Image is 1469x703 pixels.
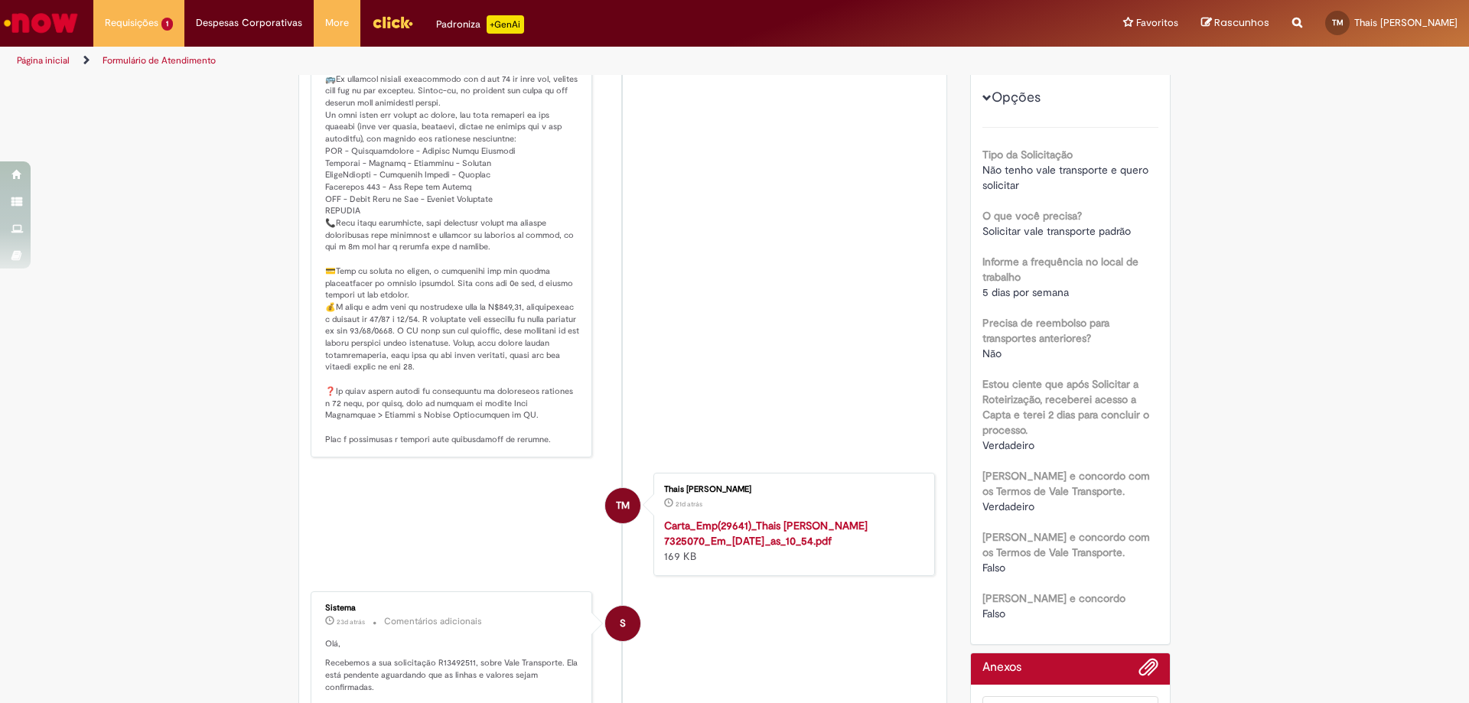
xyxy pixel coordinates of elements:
span: Verdadeiro [982,438,1034,452]
a: Carta_Emp(29641)_Thais [PERSON_NAME] 7325070_Em_[DATE]_as_10_54.pdf [664,519,868,548]
b: Tipo da Solicitação [982,148,1073,161]
b: [PERSON_NAME] e concordo [982,591,1125,605]
span: Favoritos [1136,15,1178,31]
b: Precisa de reembolso para transportes anteriores? [982,316,1109,345]
b: Informe a frequência no local de trabalho [982,255,1138,284]
p: Recebemos a sua solicitação R13492511, sobre Vale Transporte. Ela está pendente aguardando que as... [325,657,580,693]
h2: Anexos [982,661,1021,675]
a: Formulário de Atendimento [103,54,216,67]
a: Página inicial [17,54,70,67]
span: Não [982,347,1002,360]
b: [PERSON_NAME] e concordo com os Termos de Vale Transporte. [982,530,1150,559]
span: Thais [PERSON_NAME] [1354,16,1458,29]
span: Requisições [105,15,158,31]
a: Rascunhos [1201,16,1269,31]
span: More [325,15,349,31]
span: 5 dias por semana [982,285,1069,299]
span: TM [616,487,630,524]
span: Falso [982,561,1005,574]
span: Não tenho vale transporte e quero solicitar [982,163,1151,192]
span: S [620,605,626,642]
p: Lor, Ipsum! Dolorsi ametcon ad elitsedd eiu t incididu ut lab Etdo Magnaaliqu eni adminimve qui n... [325,25,580,446]
div: Thais Gomes De Melo [605,488,640,523]
img: click_logo_yellow_360x200.png [372,11,413,34]
span: Verdadeiro [982,500,1034,513]
div: Padroniza [436,15,524,34]
div: System [605,606,640,641]
span: TM [1332,18,1344,28]
span: 21d atrás [676,500,702,509]
img: ServiceNow [2,8,80,38]
span: 23d atrás [337,617,365,627]
time: 08/09/2025 10:17:29 [337,617,365,627]
button: Adicionar anexos [1138,657,1158,685]
b: [PERSON_NAME] e concordo com os Termos de Vale Transporte. [982,469,1150,498]
span: Solicitar vale transporte padrão [982,224,1131,238]
span: 1 [161,18,173,31]
small: Comentários adicionais [384,615,482,628]
b: O que você precisa? [982,209,1082,223]
div: 169 KB [664,518,919,564]
p: +GenAi [487,15,524,34]
div: Thais [PERSON_NAME] [664,485,919,494]
time: 10/09/2025 10:55:44 [676,500,702,509]
div: Sistema [325,604,580,613]
b: Estou ciente que após Solicitar a Roteirização, receberei acesso a Capta e terei 2 dias para conc... [982,377,1149,437]
ul: Trilhas de página [11,47,968,75]
span: Despesas Corporativas [196,15,302,31]
span: Falso [982,607,1005,620]
p: Olá, [325,638,580,650]
span: Rascunhos [1214,15,1269,30]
